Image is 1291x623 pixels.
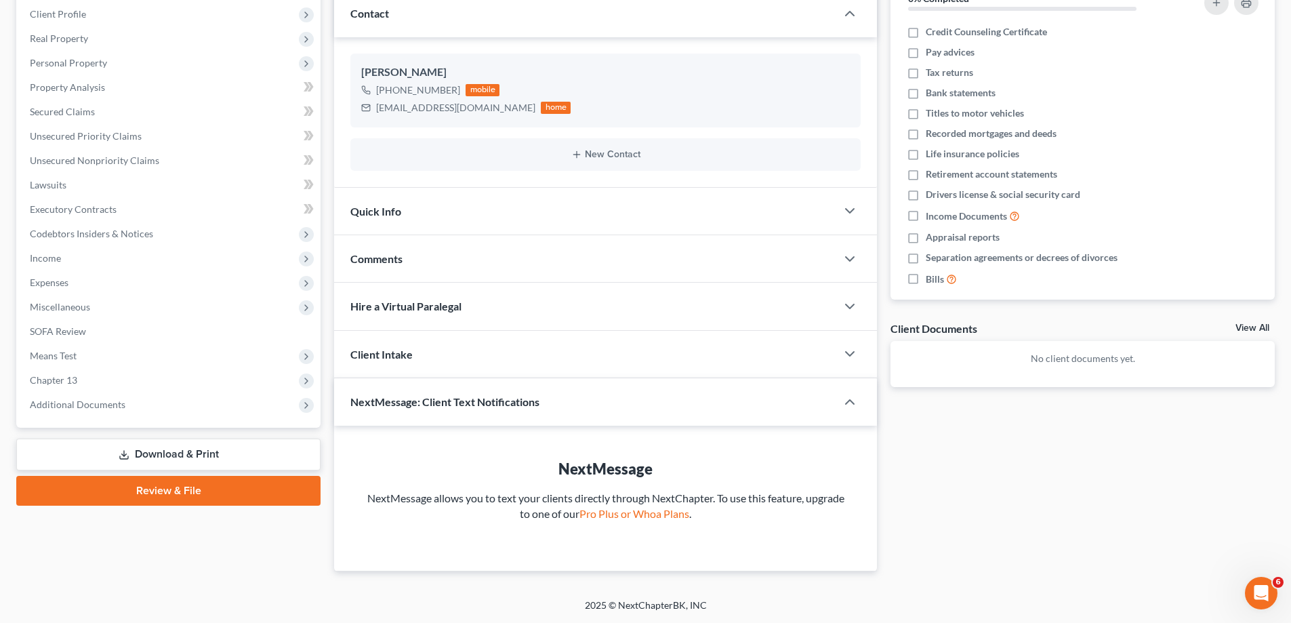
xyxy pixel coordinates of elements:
[19,75,321,100] a: Property Analysis
[926,45,975,59] span: Pay advices
[19,100,321,124] a: Secured Claims
[890,321,977,336] div: Client Documents
[466,84,499,96] div: mobile
[30,155,159,166] span: Unsecured Nonpriority Claims
[19,124,321,148] a: Unsecured Priority Claims
[350,395,539,408] span: NextMessage: Client Text Notifications
[376,83,460,97] div: [PHONE_NUMBER]
[30,33,88,44] span: Real Property
[361,149,850,160] button: New Contact
[926,273,944,286] span: Bills
[30,130,142,142] span: Unsecured Priority Claims
[16,476,321,506] a: Review & File
[926,127,1057,140] span: Recorded mortgages and deeds
[926,167,1057,181] span: Retirement account statements
[30,106,95,117] span: Secured Claims
[16,439,321,470] a: Download & Print
[350,252,403,265] span: Comments
[579,507,689,520] a: Pro Plus or Whoa Plans
[260,599,1032,623] div: 2025 © NextChapterBK, INC
[30,301,90,313] span: Miscellaneous
[30,399,125,410] span: Additional Documents
[1273,577,1284,588] span: 6
[30,325,86,337] span: SOFA Review
[30,252,61,264] span: Income
[926,86,996,100] span: Bank statements
[361,491,850,522] p: NextMessage allows you to text your clients directly through NextChapter. To use this feature, up...
[350,348,413,361] span: Client Intake
[926,188,1080,201] span: Drivers license & social security card
[19,173,321,197] a: Lawsuits
[19,319,321,344] a: SOFA Review
[901,352,1264,365] p: No client documents yet.
[376,101,535,115] div: [EMAIL_ADDRESS][DOMAIN_NAME]
[541,102,571,114] div: home
[926,209,1007,223] span: Income Documents
[1245,577,1277,609] iframe: Intercom live chat
[30,374,77,386] span: Chapter 13
[19,148,321,173] a: Unsecured Nonpriority Claims
[30,8,86,20] span: Client Profile
[30,179,66,190] span: Lawsuits
[1235,323,1269,333] a: View All
[30,228,153,239] span: Codebtors Insiders & Notices
[30,57,107,68] span: Personal Property
[361,64,850,81] div: [PERSON_NAME]
[350,7,389,20] span: Contact
[361,458,850,479] div: NextMessage
[30,350,77,361] span: Means Test
[30,81,105,93] span: Property Analysis
[30,203,117,215] span: Executory Contracts
[926,66,973,79] span: Tax returns
[30,277,68,288] span: Expenses
[350,300,462,313] span: Hire a Virtual Paralegal
[19,197,321,222] a: Executory Contracts
[926,230,1000,244] span: Appraisal reports
[926,251,1118,264] span: Separation agreements or decrees of divorces
[926,106,1024,120] span: Titles to motor vehicles
[926,25,1047,39] span: Credit Counseling Certificate
[926,147,1019,161] span: Life insurance policies
[350,205,401,218] span: Quick Info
